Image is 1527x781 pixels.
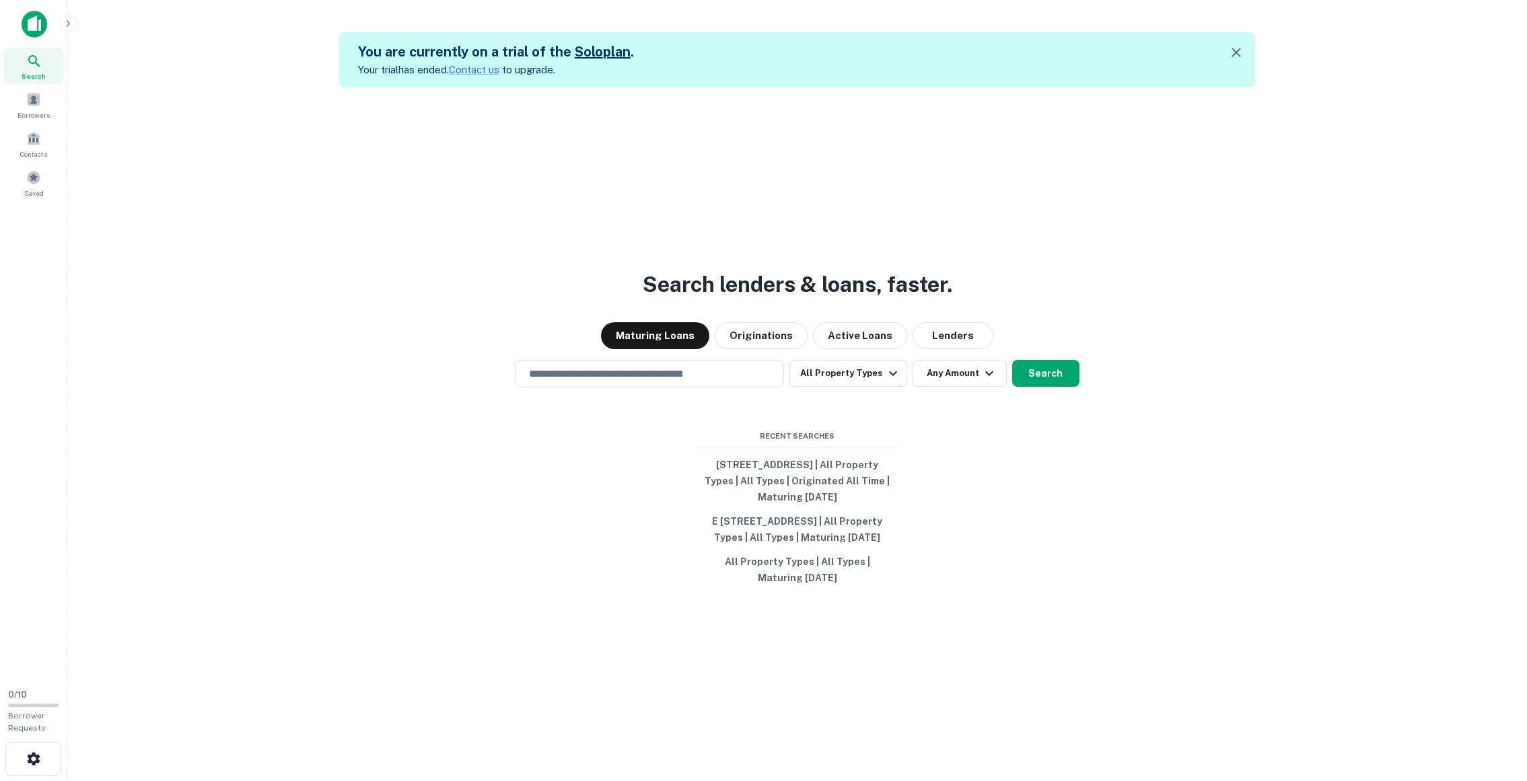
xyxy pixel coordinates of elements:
a: Contact us [449,64,499,75]
span: Contacts [20,149,47,159]
a: Borrowers [4,87,63,123]
h5: You are currently on a trial of the . [358,42,634,62]
button: Originations [715,322,808,349]
a: Saved [4,165,63,201]
img: capitalize-icon.png [22,11,47,38]
button: [STREET_ADDRESS] | All Property Types | All Types | Originated All Time | Maturing [DATE] [697,453,898,509]
button: E [STREET_ADDRESS] | All Property Types | All Types | Maturing [DATE] [697,509,898,550]
h3: Search lenders & loans, faster. [643,268,952,301]
a: Search [4,48,63,84]
button: Lenders [913,322,993,349]
span: Borrowers [17,110,50,120]
button: Active Loans [813,322,907,349]
button: All Property Types | All Types | Maturing [DATE] [697,550,898,590]
button: All Property Types [789,360,907,387]
a: Soloplan [575,44,631,60]
span: Search [22,71,46,81]
iframe: Chat Widget [1460,673,1527,738]
span: Saved [24,188,44,198]
span: Recent Searches [697,431,898,442]
button: Maturing Loans [601,322,709,349]
button: Any Amount [913,360,1007,387]
button: Search [1012,360,1079,387]
span: 0 / 10 [8,690,27,700]
span: Borrower Requests [8,711,46,733]
p: Your trial has ended. to upgrade. [358,62,634,78]
a: Contacts [4,126,63,162]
